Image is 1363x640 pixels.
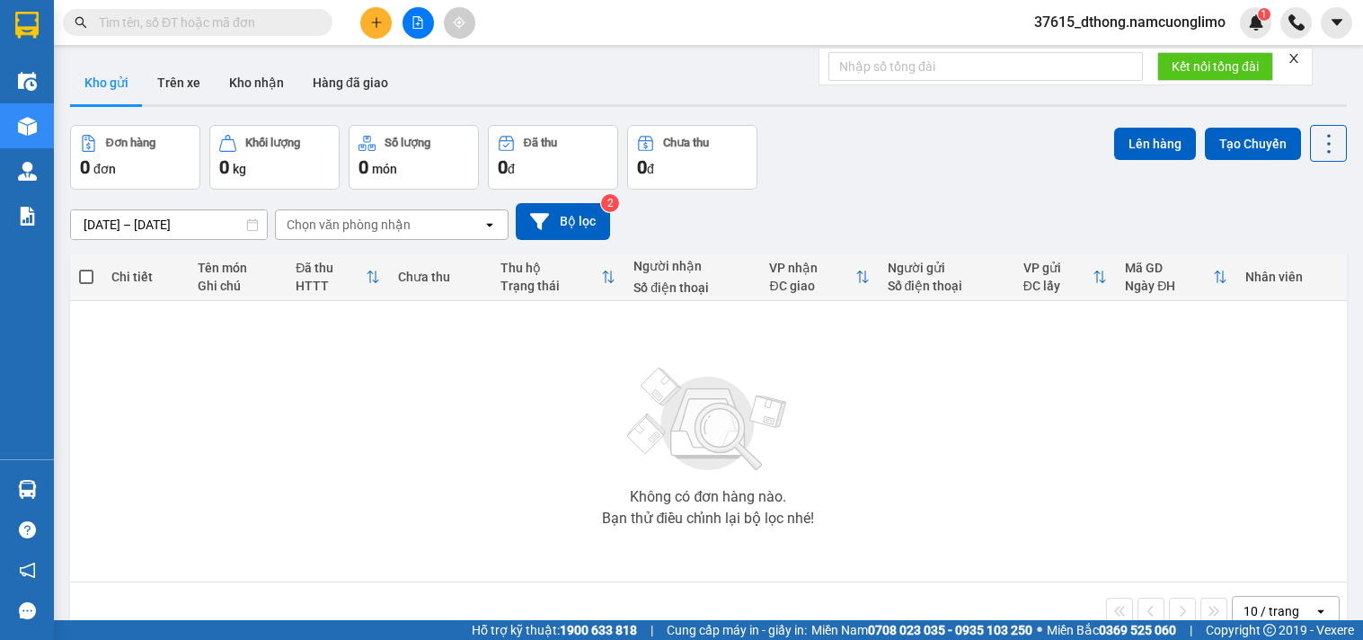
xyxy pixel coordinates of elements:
[1329,14,1345,31] span: caret-down
[198,261,278,275] div: Tên món
[70,125,200,190] button: Đơn hàng0đơn
[219,156,229,178] span: 0
[601,194,619,212] sup: 2
[93,162,116,176] span: đơn
[888,279,1005,293] div: Số điện thoại
[769,261,854,275] div: VP nhận
[524,137,557,149] div: Đã thu
[370,16,383,29] span: plus
[106,137,155,149] div: Đơn hàng
[245,137,300,149] div: Khối lượng
[1014,253,1117,301] th: Toggle SortBy
[633,259,751,273] div: Người nhận
[1125,279,1213,293] div: Ngày ĐH
[1116,253,1236,301] th: Toggle SortBy
[769,279,854,293] div: ĐC giao
[444,7,475,39] button: aim
[1023,261,1093,275] div: VP gửi
[385,137,430,149] div: Số lượng
[1157,52,1273,81] button: Kết nối tổng đài
[482,218,497,232] svg: open
[868,623,1032,637] strong: 0708 023 035 - 0935 103 250
[627,125,757,190] button: Chưa thu0đ
[1172,57,1259,76] span: Kết nối tổng đài
[18,480,37,499] img: warehouse-icon
[18,207,37,226] img: solution-icon
[287,253,389,301] th: Toggle SortBy
[1263,624,1276,636] span: copyright
[630,490,786,504] div: Không có đơn hàng nào.
[1261,8,1267,21] span: 1
[15,12,39,39] img: logo-vxr
[233,162,246,176] span: kg
[633,280,751,295] div: Số điện thoại
[19,521,36,538] span: question-circle
[1205,128,1301,160] button: Tạo Chuyến
[500,279,602,293] div: Trạng thái
[19,562,36,579] span: notification
[18,162,37,181] img: warehouse-icon
[198,279,278,293] div: Ghi chú
[667,620,807,640] span: Cung cấp máy in - giấy in:
[296,279,366,293] div: HTTT
[1314,604,1328,618] svg: open
[1020,11,1240,33] span: 37615_dthong.namcuonglimo
[560,623,637,637] strong: 1900 633 818
[1258,8,1270,21] sup: 1
[75,16,87,29] span: search
[1047,620,1176,640] span: Miền Bắc
[349,125,479,190] button: Số lượng0món
[488,125,618,190] button: Đã thu0đ
[71,210,267,239] input: Select a date range.
[1288,52,1300,65] span: close
[412,16,424,29] span: file-add
[500,261,602,275] div: Thu hộ
[398,270,482,284] div: Chưa thu
[1245,270,1337,284] div: Nhân viên
[18,72,37,91] img: warehouse-icon
[287,216,411,234] div: Chọn văn phòng nhận
[99,13,311,32] input: Tìm tên, số ĐT hoặc mã đơn
[372,162,397,176] span: món
[80,156,90,178] span: 0
[1248,14,1264,31] img: icon-new-feature
[215,61,298,104] button: Kho nhận
[516,203,610,240] button: Bộ lọc
[70,61,143,104] button: Kho gửi
[143,61,215,104] button: Trên xe
[1099,623,1176,637] strong: 0369 525 060
[403,7,434,39] button: file-add
[602,511,814,526] div: Bạn thử điều chỉnh lại bộ lọc nhé!
[453,16,465,29] span: aim
[888,261,1005,275] div: Người gửi
[19,602,36,619] span: message
[298,61,403,104] button: Hàng đã giao
[1023,279,1093,293] div: ĐC lấy
[18,117,37,136] img: warehouse-icon
[828,52,1143,81] input: Nhập số tổng đài
[358,156,368,178] span: 0
[663,137,709,149] div: Chưa thu
[1114,128,1196,160] button: Lên hàng
[508,162,515,176] span: đ
[637,156,647,178] span: 0
[491,253,625,301] th: Toggle SortBy
[618,357,798,483] img: svg+xml;base64,PHN2ZyBjbGFzcz0ibGlzdC1wbHVnX19zdmciIHhtbG5zPSJodHRwOi8vd3d3LnczLm9yZy8yMDAwL3N2Zy...
[1125,261,1213,275] div: Mã GD
[811,620,1032,640] span: Miền Nam
[360,7,392,39] button: plus
[296,261,366,275] div: Đã thu
[651,620,653,640] span: |
[1037,627,1042,634] span: ⚪️
[1321,7,1352,39] button: caret-down
[1190,620,1192,640] span: |
[760,253,878,301] th: Toggle SortBy
[209,125,340,190] button: Khối lượng0kg
[647,162,654,176] span: đ
[472,620,637,640] span: Hỗ trợ kỹ thuật:
[1288,14,1305,31] img: phone-icon
[111,270,180,284] div: Chi tiết
[498,156,508,178] span: 0
[1244,602,1299,620] div: 10 / trang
